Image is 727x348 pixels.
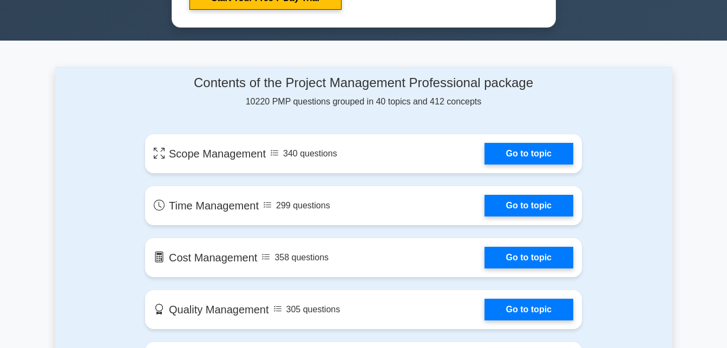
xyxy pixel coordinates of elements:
[145,75,582,108] div: 10220 PMP questions grouped in 40 topics and 412 concepts
[484,299,573,320] a: Go to topic
[484,247,573,268] a: Go to topic
[484,195,573,216] a: Go to topic
[145,75,582,91] h4: Contents of the Project Management Professional package
[484,143,573,165] a: Go to topic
